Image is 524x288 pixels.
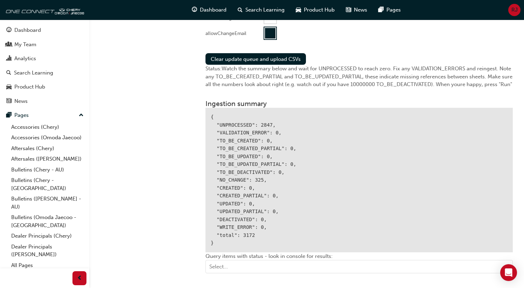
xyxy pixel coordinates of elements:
div: Dashboard [14,26,41,34]
a: Accessories (Chery) [8,122,86,133]
a: Dealer Principals (Chery) [8,231,86,241]
a: news-iconNews [340,3,373,17]
a: Bulletins ([PERSON_NAME] - AU) [8,194,86,212]
span: guage-icon [192,6,197,14]
button: DashboardMy TeamAnalyticsSearch LearningProduct HubNews [3,22,86,109]
a: Bulletins (Chery - [GEOGRAPHIC_DATA]) [8,175,86,194]
span: news-icon [6,98,12,105]
button: RJ [508,4,520,16]
a: Bulletins (Chery - AU) [8,164,86,175]
img: oneconnect [4,3,84,17]
span: pages-icon [378,6,384,14]
a: Bulletins (Omoda Jaecoo - [GEOGRAPHIC_DATA]) [8,212,86,231]
span: Search Learning [245,6,285,14]
div: Query items with status - look in console for results: [205,252,513,279]
a: guage-iconDashboard [186,3,232,17]
div: Status: Watch the summary below and wait for UNPROCESSED to reach zero. Fix any VALIDATION_ERRORS... [205,65,513,89]
a: search-iconSearch Learning [232,3,290,17]
div: Open Intercom Messenger [500,264,517,281]
a: car-iconProduct Hub [290,3,340,17]
span: search-icon [6,70,11,76]
span: Dashboard [200,6,226,14]
button: Pages [3,109,86,122]
div: Product Hub [14,83,45,91]
span: down-icon [505,262,510,272]
span: pages-icon [6,112,12,119]
span: up-icon [79,111,84,120]
span: Pages [386,6,401,14]
h3: Ingestion summary [205,100,513,108]
div: Analytics [14,55,36,63]
div: allowChangeEmail [205,30,246,37]
a: Search Learning [3,66,86,79]
a: News [3,95,86,108]
a: Accessories (Omoda Jaecoo) [8,132,86,143]
span: people-icon [6,42,12,48]
a: Aftersales (Chery) [8,143,86,154]
div: Pages [14,111,29,119]
span: News [354,6,367,14]
span: car-icon [6,84,12,90]
button: Clear update queue and upload CSVs [205,53,306,65]
span: prev-icon [77,274,82,283]
a: Aftersales ([PERSON_NAME]) [8,154,86,164]
a: Analytics [3,52,86,65]
div: News [14,97,28,105]
div: { "UNPROCESSED": 2847, "VALIDATION_ERROR": 0, "TO_BE_CREATED": 0, "TO_BE_CREATED_PARTIAL": 0, "TO... [205,108,513,252]
a: Dealer Principals ([PERSON_NAME]) [8,241,86,260]
a: Product Hub [3,80,86,93]
span: RJ [511,6,518,14]
div: Search Learning [14,69,53,77]
div: My Team [14,41,36,49]
div: Select... [209,263,228,271]
a: My Team [3,38,86,51]
span: news-icon [346,6,351,14]
a: pages-iconPages [373,3,406,17]
span: chart-icon [6,56,12,62]
span: search-icon [238,6,243,14]
span: Product Hub [304,6,335,14]
span: guage-icon [6,27,12,34]
a: All Pages [8,260,86,271]
span: car-icon [296,6,301,14]
a: Dashboard [3,24,86,37]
